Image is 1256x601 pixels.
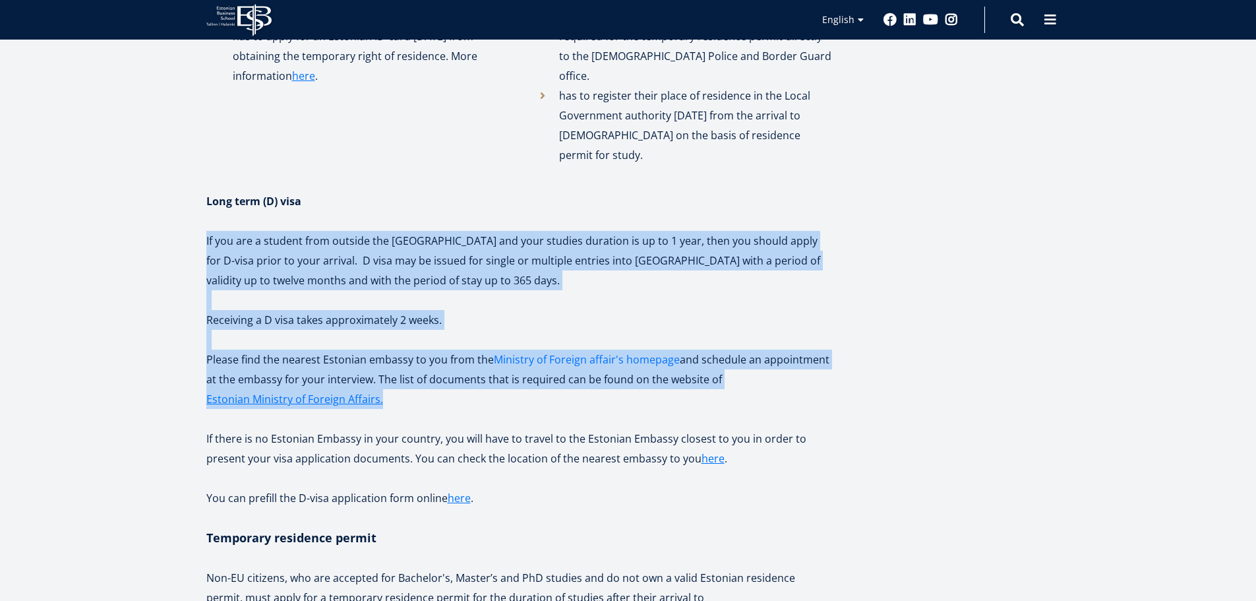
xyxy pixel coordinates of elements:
a: Estonian Ministry of Foreign Affairs. [206,389,383,409]
a: Ministry of Foreign affair's homepage [494,350,680,369]
p: If there is no Estonian Embassy in your country, you will have to travel to the Estonian Embassy ... [206,429,833,468]
a: Linkedin [903,13,916,26]
strong: Temporary residence permit [206,530,376,546]
a: Facebook [883,13,897,26]
li: has to apply for an Estonian ID-card [DATE] from obtaining the temporary right of residence. More... [206,26,506,86]
a: here [292,66,315,86]
a: Youtube [923,13,938,26]
a: here [448,488,471,508]
p: If you are a student from outside the [GEOGRAPHIC_DATA] and your studies duration is up to 1 year... [206,231,833,290]
a: Instagram [945,13,958,26]
p: You can prefill the D-visa application form online . [206,488,833,508]
strong: Long term (D) visa [206,194,301,208]
p: Receiving a D visa takes approximately 2 weeks. [206,310,833,330]
p: Please find the nearest Estonian embassy to you from the and schedule an appointment at the embas... [206,350,833,409]
li: has to register their place of residence in the Local Government authority [DATE] from the arriva... [533,86,833,165]
a: here [702,449,725,468]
